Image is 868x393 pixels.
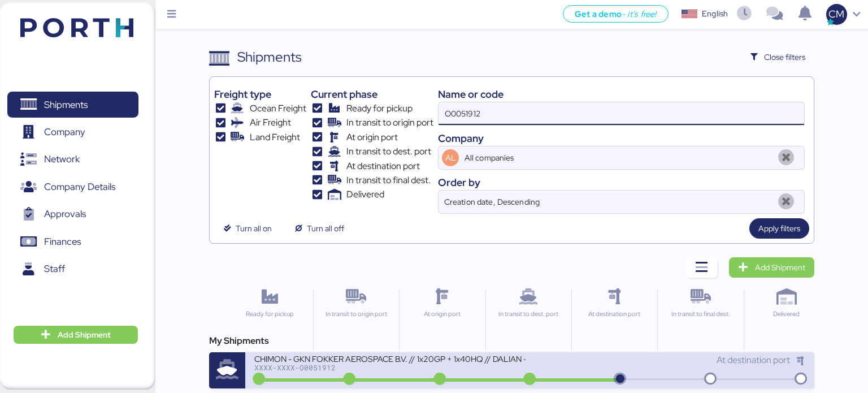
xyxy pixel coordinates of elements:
[7,146,138,172] a: Network
[404,309,480,319] div: At origin port
[250,116,291,129] span: Air Freight
[717,354,790,366] span: At destination port
[237,47,302,67] div: Shipments
[758,222,800,235] span: Apply filters
[445,152,456,164] span: AL
[44,97,88,113] span: Shipments
[250,102,306,115] span: Ocean Freight
[250,131,300,144] span: Land Freight
[318,309,394,319] div: In transit to origin port
[749,309,824,319] div: Delivered
[438,87,805,102] div: Name or code
[462,146,772,169] input: AL
[346,174,431,187] span: In transit to final dest.
[346,131,398,144] span: At origin port
[44,151,80,167] span: Network
[14,326,138,344] button: Add Shipment
[7,229,138,255] a: Finances
[346,188,384,201] span: Delivered
[662,309,738,319] div: In transit to final dest.
[209,334,815,348] div: My Shipments
[232,309,308,319] div: Ready for pickup
[307,222,344,235] span: Turn all off
[44,234,81,250] span: Finances
[755,261,805,274] span: Add Shipment
[44,261,65,277] span: Staff
[764,50,805,64] span: Close filters
[346,116,433,129] span: In transit to origin port
[58,328,111,342] span: Add Shipment
[576,309,652,319] div: At destination port
[7,201,138,227] a: Approvals
[491,309,566,319] div: In transit to dest. port
[285,218,353,239] button: Turn all off
[214,218,281,239] button: Turn all on
[254,364,526,372] div: XXXX-XXXX-O0051912
[346,159,420,173] span: At destination port
[346,102,413,115] span: Ready for pickup
[214,87,306,102] div: Freight type
[729,257,814,278] a: Add Shipment
[254,353,526,363] div: CHIMON - GKN FOKKER AEROSPACE B.V. // 1x20GP + 1x40HQ // DALIAN - MANZANILLO // HBL: BJSSE2507002...
[44,206,86,222] span: Approvals
[346,145,431,158] span: In transit to dest. port
[7,256,138,282] a: Staff
[7,119,138,145] a: Company
[702,8,728,20] div: English
[44,124,85,140] span: Company
[311,87,433,102] div: Current phase
[7,92,138,118] a: Shipments
[749,218,809,239] button: Apply filters
[162,5,181,24] button: Menu
[438,175,805,190] div: Order by
[828,7,844,21] span: CM
[438,131,805,146] div: Company
[7,174,138,200] a: Company Details
[741,47,815,67] button: Close filters
[236,222,272,235] span: Turn all on
[44,179,115,195] span: Company Details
